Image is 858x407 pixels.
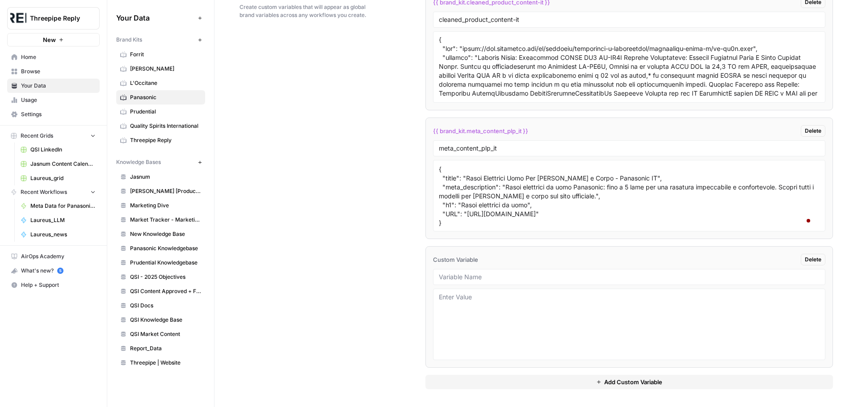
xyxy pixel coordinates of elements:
span: QSI LinkedIn [30,146,96,154]
a: QSI LinkedIn [17,143,100,157]
span: Threepipe Reply [130,136,201,144]
span: Meta Data for Panasonic UK GR [30,202,96,210]
a: Report_Data [116,341,205,356]
a: Prudential [116,105,205,119]
a: Home [7,50,100,64]
span: Panasonic Knowledgebase [130,244,201,252]
input: Variable Name [439,273,820,281]
span: New Knowledge Base [130,230,201,238]
a: Usage [7,93,100,107]
span: Delete [805,127,821,135]
a: L'Occitane [116,76,205,90]
a: Panasonic [116,90,205,105]
a: QSI Docs [116,298,205,313]
a: Forrit [116,47,205,62]
span: Laureus_LLM [30,216,96,224]
a: Marketing Dive [116,198,205,213]
textarea: { "title": "Fotocamere Mirrorless Full-Frame Lumix Serie S | Panasonic IT", "meta_description": "... [439,164,820,227]
span: Prudential Knowledgebase [130,259,201,267]
span: New [43,35,56,44]
span: Threepipe | Website [130,359,201,367]
a: Your Data [7,79,100,93]
img: Threepipe Reply Logo [10,10,26,26]
span: Recent Workflows [21,188,67,196]
span: Market Tracker - Marketing + Advertising [130,216,201,224]
span: Browse [21,67,96,76]
a: 5 [57,268,63,274]
span: Jasnum Content Calendar [30,160,96,168]
a: Threepipe Reply [116,133,205,147]
a: Laureus_LLM [17,213,100,227]
a: AirOps Academy [7,249,100,264]
button: Add Custom Variable [425,375,833,389]
span: Knowledge Bases [116,158,161,166]
a: Quality Spirits International [116,119,205,133]
button: Delete [801,254,825,265]
span: Custom Variable [433,255,478,264]
span: Forrit [130,50,201,59]
button: Help + Support [7,278,100,292]
a: Threepipe | Website [116,356,205,370]
span: [PERSON_NAME] [Products] [130,187,201,195]
a: QSI Market Content [116,327,205,341]
div: What's new? [8,264,99,277]
a: Laureus_grid [17,171,100,185]
span: Threepipe Reply [30,14,84,23]
span: Jasnum [130,173,201,181]
a: Market Tracker - Marketing + Advertising [116,213,205,227]
button: What's new? 5 [7,264,100,278]
span: QSI Knowledge Base [130,316,201,324]
span: Help + Support [21,281,96,289]
button: Recent Grids [7,129,100,143]
span: Home [21,53,96,61]
span: QSI Docs [130,302,201,310]
span: Your Data [116,13,194,23]
a: Browse [7,64,100,79]
button: Workspace: Threepipe Reply [7,7,100,29]
span: Usage [21,96,96,104]
span: Your Data [21,82,96,90]
span: Create custom variables that will appear as global brand variables across any workflows you create. [240,3,375,19]
span: Add Custom Variable [604,378,662,386]
a: QSI - 2025 Objectives [116,270,205,284]
span: QSI - 2025 Objectives [130,273,201,281]
a: [PERSON_NAME] [116,62,205,76]
a: Laureus_news [17,227,100,242]
a: Jasnum [116,170,205,184]
span: Laureus_grid [30,174,96,182]
a: Jasnum Content Calendar [17,157,100,171]
button: Recent Workflows [7,185,100,199]
a: QSI Content Approved + Feedback [116,284,205,298]
a: Settings [7,107,100,122]
button: Delete [801,125,825,137]
span: AirOps Academy [21,252,96,260]
span: Quality Spirits International [130,122,201,130]
span: QSI Market Content [130,330,201,338]
span: Recent Grids [21,132,53,140]
textarea: { "lor": "ipsum://dol.sitametco.adi/el/seddoeiu/temporinci-u-laboreetdol/magnaaliqu-enima-m/ve-qu... [439,35,820,99]
span: Prudential [130,108,201,116]
span: Report_Data [130,344,201,352]
a: Meta Data for Panasonic UK GR [17,199,100,213]
button: New [7,33,100,46]
span: Brand Kits [116,36,142,44]
input: Variable Name [439,16,820,24]
text: 5 [59,269,61,273]
a: Prudential Knowledgebase [116,256,205,270]
a: QSI Knowledge Base [116,313,205,327]
input: Variable Name [439,144,820,152]
span: QSI Content Approved + Feedback [130,287,201,295]
a: [PERSON_NAME] [Products] [116,184,205,198]
span: {{ brand_kit.meta_content_plp_it }} [433,126,528,135]
span: Panasonic [130,93,201,101]
a: Panasonic Knowledgebase [116,241,205,256]
a: New Knowledge Base [116,227,205,241]
span: Marketing Dive [130,201,201,210]
span: Laureus_news [30,231,96,239]
span: L'Occitane [130,79,201,87]
span: [PERSON_NAME] [130,65,201,73]
span: Delete [805,256,821,264]
span: Settings [21,110,96,118]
